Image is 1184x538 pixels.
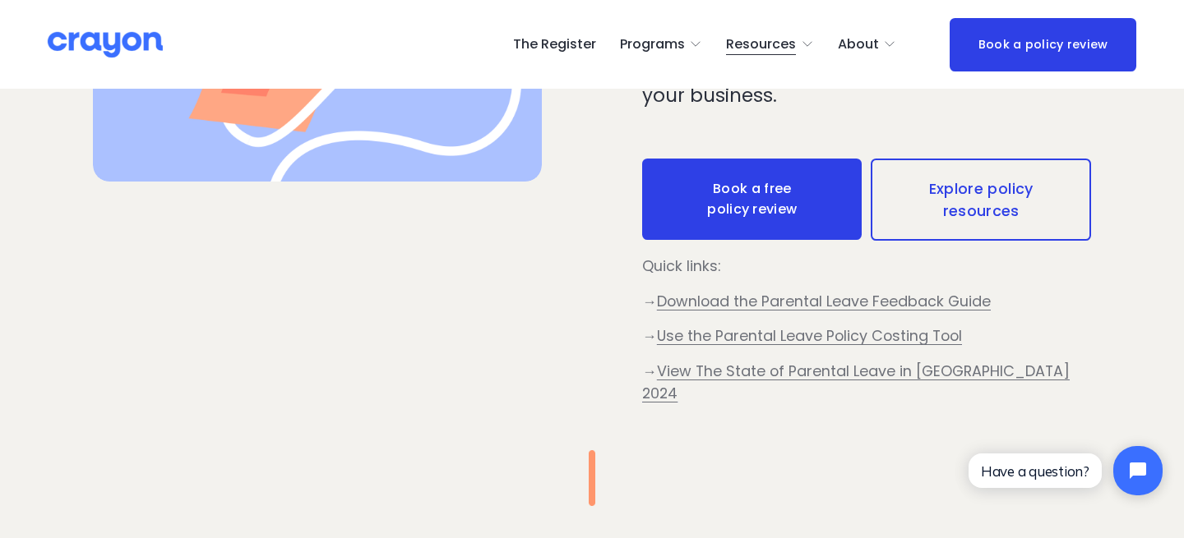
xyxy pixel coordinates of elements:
[838,33,879,57] span: About
[48,30,163,59] img: Crayon
[620,33,685,57] span: Programs
[950,18,1136,71] a: Book a policy review
[657,291,991,311] a: Download the Parental Leave Feedback Guide
[726,33,796,57] span: Resources
[871,159,1090,241] a: Explore policy resources
[642,361,1070,403] a: View The State of Parental Leave in [GEOGRAPHIC_DATA] 2024
[642,255,720,276] span: Quick links:
[513,31,596,57] a: The Register
[620,31,703,57] a: folder dropdown
[642,361,657,381] span: →
[955,432,1177,509] iframe: Tidio Chat
[642,159,862,240] a: Book a free policy review
[726,31,814,57] a: folder dropdown
[657,325,962,346] a: Use the Parental Leave Policy Costing Tool
[642,291,657,311] span: →
[838,31,897,57] a: folder dropdown
[642,325,657,346] span: →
